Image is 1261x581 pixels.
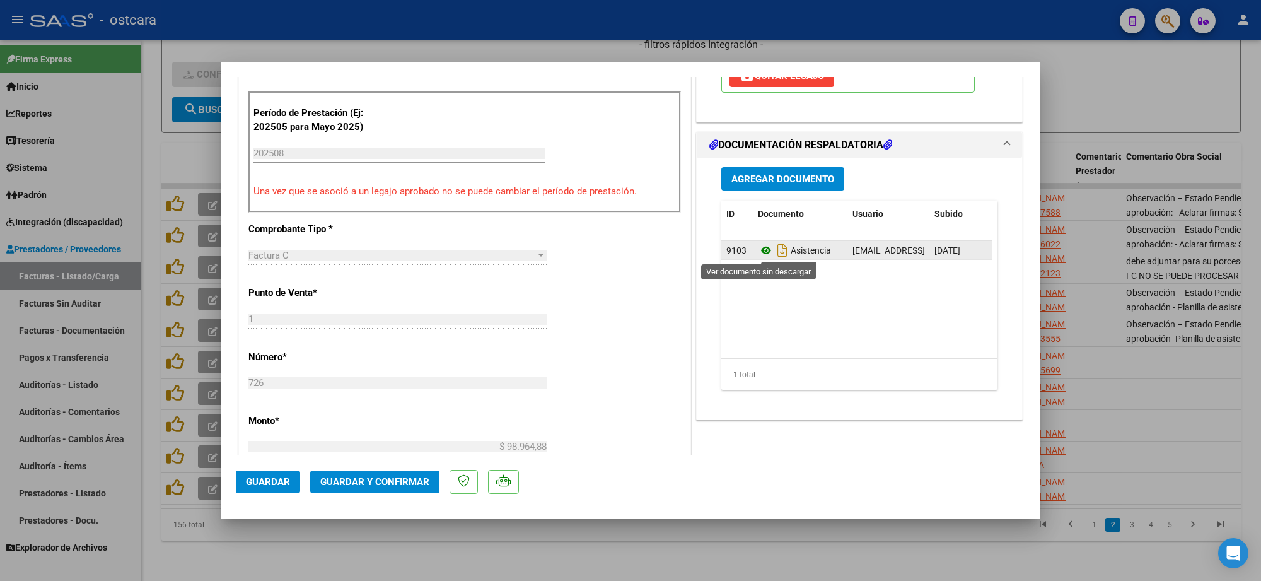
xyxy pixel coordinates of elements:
[758,209,804,219] span: Documento
[697,158,1022,420] div: DOCUMENTACIÓN RESPALDATORIA
[236,471,300,493] button: Guardar
[248,286,378,300] p: Punto de Venta
[246,476,290,488] span: Guardar
[731,173,834,185] span: Agregar Documento
[740,70,824,81] span: Quitar Legajo
[847,201,929,228] datatable-header-cell: Usuario
[774,240,791,261] i: Descargar documento
[721,167,844,191] button: Agregar Documento
[248,222,378,237] p: Comprobante Tipo *
[753,201,847,228] datatable-header-cell: Documento
[253,184,676,199] p: Una vez que se asoció a un legajo aprobado no se puede cambiar el período de prestación.
[726,245,747,255] span: 9103
[248,350,378,365] p: Número
[253,106,380,134] p: Período de Prestación (Ej: 202505 para Mayo 2025)
[929,201,992,228] datatable-header-cell: Subido
[721,201,753,228] datatable-header-cell: ID
[934,209,963,219] span: Subido
[248,250,289,261] span: Factura C
[248,414,378,428] p: Monto
[758,245,831,255] span: Asistencia
[320,476,429,488] span: Guardar y Confirmar
[1218,538,1248,568] div: Open Intercom Messenger
[852,245,1071,255] span: [EMAIL_ADDRESS][DOMAIN_NAME] - - [PERSON_NAME]
[852,209,883,219] span: Usuario
[310,471,439,493] button: Guardar y Confirmar
[709,138,892,153] h1: DOCUMENTACIÓN RESPALDATORIA
[721,359,997,390] div: 1 total
[726,209,735,219] span: ID
[934,245,960,255] span: [DATE]
[697,132,1022,158] mat-expansion-panel-header: DOCUMENTACIÓN RESPALDATORIA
